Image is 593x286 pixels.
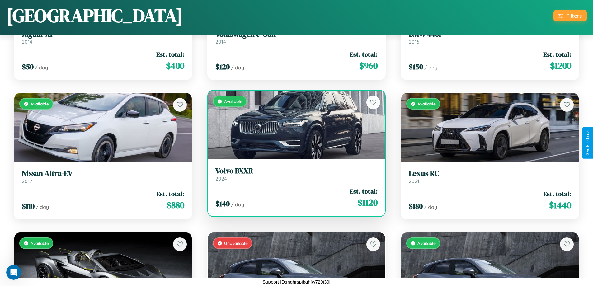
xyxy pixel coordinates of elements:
span: $ 110 [22,201,35,211]
span: Est. total: [156,50,184,59]
span: / day [35,64,48,71]
span: / day [424,204,437,210]
span: Unavailable [224,241,248,246]
span: $ 140 [215,199,230,209]
span: $ 50 [22,62,34,72]
span: $ 150 [409,62,423,72]
span: 2024 [215,176,227,182]
span: 2017 [22,178,32,184]
span: Est. total: [350,187,378,196]
span: 2014 [22,39,32,45]
h1: [GEOGRAPHIC_DATA] [6,3,183,28]
span: 2016 [409,39,419,45]
span: Available [224,99,242,104]
span: 2014 [215,39,226,45]
iframe: Intercom live chat [6,265,21,280]
span: $ 960 [359,59,378,72]
a: Volvo BXXR2024 [215,166,378,182]
span: $ 1440 [549,199,571,211]
span: 2021 [409,178,419,184]
span: Est. total: [543,189,571,198]
span: Est. total: [350,50,378,59]
a: BMW 440i2016 [409,30,571,45]
span: / day [231,201,244,208]
h3: Volvo BXXR [215,166,378,176]
a: Jaguar XF2014 [22,30,184,45]
p: Support ID: mghrspibqhfw729j30f [262,278,330,286]
span: $ 880 [167,199,184,211]
span: $ 1200 [550,59,571,72]
span: Est. total: [156,189,184,198]
h3: Lexus RC [409,169,571,178]
span: $ 400 [166,59,184,72]
span: / day [424,64,437,71]
span: $ 120 [215,62,230,72]
a: Volkswagen e-Golf2014 [215,30,378,45]
span: $ 180 [409,201,423,211]
span: $ 1120 [358,196,378,209]
span: Est. total: [543,50,571,59]
span: Available [417,101,436,106]
a: Nissan Altra-EV2017 [22,169,184,184]
span: / day [36,204,49,210]
h3: Nissan Altra-EV [22,169,184,178]
button: Filters [553,10,587,21]
span: Available [417,241,436,246]
span: / day [231,64,244,71]
span: Available [31,101,49,106]
span: Available [31,241,49,246]
a: Lexus RC2021 [409,169,571,184]
div: Give Feedback [586,130,590,156]
div: Filters [566,12,582,19]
